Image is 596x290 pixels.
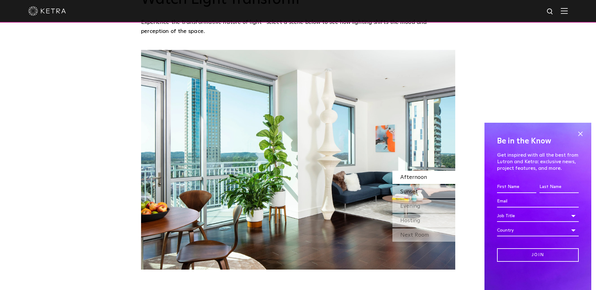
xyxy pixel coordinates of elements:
span: Evening [400,203,420,209]
img: SS_HBD_LivingRoom_Desktop_01 [141,50,455,270]
input: Join [497,248,579,262]
div: Next Room [392,228,455,242]
input: First Name [497,181,536,193]
div: Job Title [497,210,579,222]
span: Sunset [400,189,418,195]
span: Afternoon [400,175,427,180]
h4: Be in the Know [497,135,579,147]
p: Experience the transformative nature of light—select a scene below to see how lighting shifts the... [141,18,452,36]
p: Get inspired with all the best from Lutron and Ketra: exclusive news, project features, and more. [497,152,579,171]
img: search icon [546,8,554,16]
div: Country [497,224,579,236]
img: Hamburger%20Nav.svg [561,8,568,14]
span: Hosting [400,218,420,223]
img: ketra-logo-2019-white [28,6,66,16]
input: Last Name [539,181,579,193]
input: Email [497,196,579,207]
